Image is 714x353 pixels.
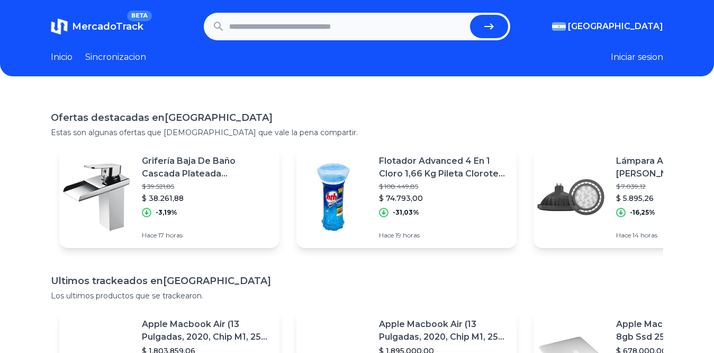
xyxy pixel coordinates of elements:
span: [GEOGRAPHIC_DATA] [568,20,663,33]
p: Grifería Baja De Baño Cascada Plateada Monocomando [142,155,271,180]
p: -16,25% [630,208,655,217]
p: Hace 17 horas [142,231,271,240]
p: -3,19% [156,208,177,217]
p: Los ultimos productos que se trackearon. [51,290,663,301]
p: Apple Macbook Air (13 Pulgadas, 2020, Chip M1, 256 Gb De Ssd, 8 Gb De Ram) - Plata [379,318,508,343]
p: Apple Macbook Air (13 Pulgadas, 2020, Chip M1, 256 Gb De Ssd, 8 Gb De Ram) - Plata [142,318,271,343]
p: $ 108.449,85 [379,182,508,191]
span: MercadoTrack [72,21,143,32]
span: BETA [127,11,152,21]
h1: Ultimos trackeados en [GEOGRAPHIC_DATA] [51,273,663,288]
p: Hace 19 horas [379,231,508,240]
img: MercadoTrack [51,18,68,35]
a: Featured imageFlotador Advanced 4 En 1 Cloro 1,66 Kg Pileta Clorotec Mm$ 108.449,85$ 74.793,00-31... [296,146,517,248]
h1: Ofertas destacadas en [GEOGRAPHIC_DATA] [51,110,663,125]
p: -31,03% [393,208,419,217]
p: $ 38.261,88 [142,193,271,204]
p: $ 39.521,85 [142,182,271,191]
img: Featured image [59,160,133,234]
p: Estas son algunas ofertas que [DEMOGRAPHIC_DATA] que vale la pena compartir. [51,127,663,138]
a: MercadoTrackBETA [51,18,143,35]
p: Flotador Advanced 4 En 1 Cloro 1,66 Kg Pileta Clorotec Mm [379,155,508,180]
a: Featured imageGrifería Baja De Baño Cascada Plateada Monocomando$ 39.521,85$ 38.261,88-3,19%Hace ... [59,146,279,248]
button: Iniciar sesion [611,51,663,64]
img: Featured image [534,160,608,234]
a: Sincronizacion [85,51,146,64]
p: $ 74.793,00 [379,193,508,204]
img: Featured image [296,160,370,234]
a: Inicio [51,51,73,64]
button: [GEOGRAPHIC_DATA] [552,20,663,33]
img: Argentina [552,22,566,31]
